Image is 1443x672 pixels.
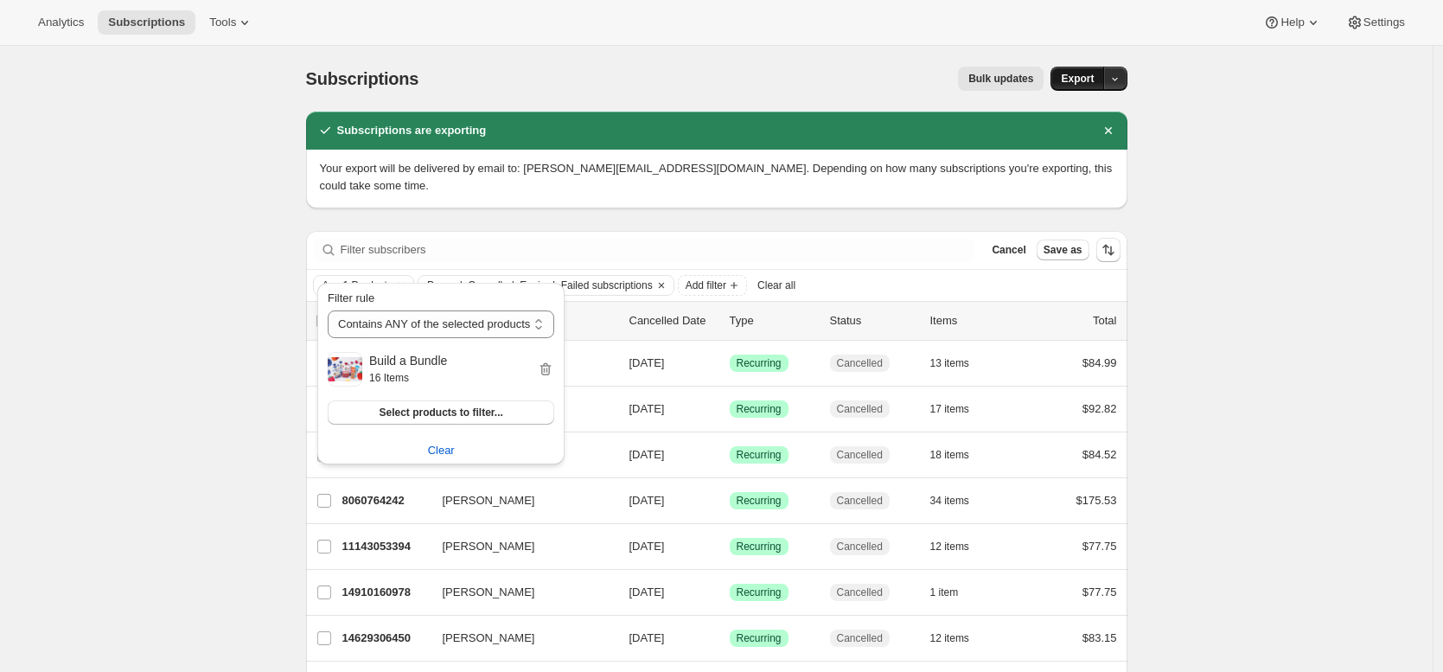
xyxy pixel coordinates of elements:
button: Clear [653,276,670,295]
span: Bulk updates [968,72,1033,86]
button: 13 items [930,351,988,375]
button: Any 1 Products [314,276,393,295]
div: Type [730,312,816,330]
button: Cancel [985,240,1032,260]
button: Tools [199,10,264,35]
p: 16 Items [369,369,537,387]
span: Tools [209,16,236,29]
div: Items [930,312,1017,330]
div: IDCustomerCancelled DateTypeStatusItemsTotal [342,312,1117,330]
span: Recurring [737,494,782,508]
span: [DATE] [629,356,665,369]
span: 1 item [930,586,959,599]
span: Recurring [737,631,782,645]
span: Cancelled [837,402,883,416]
span: [DATE] [629,540,665,553]
button: Add filter [678,275,747,296]
span: [PERSON_NAME] [443,538,535,555]
span: [DATE] [629,494,665,507]
button: 18 items [930,443,988,467]
div: 9873981522[PERSON_NAME][DATE]SuccessRecurringCancelled18 items$84.52 [342,443,1117,467]
p: Total [1093,312,1116,330]
span: [PERSON_NAME] [443,584,535,601]
span: Clear all [757,278,795,292]
span: [DATE] [629,586,665,598]
span: [DATE] [629,631,665,644]
p: 14910160978 [342,584,429,601]
button: Settings [1336,10,1415,35]
span: Recurring [737,540,782,554]
div: 9871917138[PERSON_NAME][DATE]SuccessRecurringCancelled13 items$84.99 [342,351,1117,375]
input: Filter subscribers [341,238,975,262]
span: 17 items [930,402,969,416]
button: 17 items [930,397,988,421]
span: Save as [1044,243,1082,257]
span: Select products to filter... [379,406,502,419]
span: Recurring [737,402,782,416]
span: $84.99 [1082,356,1117,369]
span: Settings [1363,16,1405,29]
h2: Subscriptions are exporting [337,122,487,139]
div: 11143053394[PERSON_NAME][DATE]SuccessRecurringCancelled12 items$77.75 [342,534,1117,559]
button: Save as [1037,240,1089,260]
button: Paused, Cancelled, Expired, Failed subscriptions [418,276,653,295]
p: Status [830,312,916,330]
span: 12 items [930,631,969,645]
span: 18 items [930,448,969,462]
span: Help [1280,16,1304,29]
span: $92.82 [1082,402,1117,415]
span: Analytics [38,16,84,29]
span: Cancelled [837,356,883,370]
span: Filter rule [328,291,374,304]
button: [PERSON_NAME] [432,579,605,606]
span: Cancelled [837,631,883,645]
span: Add filter [686,278,726,292]
span: Clear [428,442,455,459]
button: [PERSON_NAME] [432,624,605,652]
button: Clear subscription product filter [317,437,565,464]
button: Bulk updates [958,67,1044,91]
span: 34 items [930,494,969,508]
span: 13 items [930,356,969,370]
span: $83.15 [1082,631,1117,644]
span: Subscriptions [108,16,185,29]
h2: Build a Bundle [369,352,537,369]
p: 11143053394 [342,538,429,555]
button: 12 items [930,626,988,650]
span: Cancel [992,243,1025,257]
button: Clear [393,276,410,295]
button: 12 items [930,534,988,559]
span: Subscriptions [306,69,419,88]
button: Subscriptions [98,10,195,35]
span: Export [1061,72,1094,86]
div: 8060764242[PERSON_NAME][DATE]SuccessRecurringCancelled34 items$175.53 [342,489,1117,513]
button: 34 items [930,489,988,513]
div: 14910160978[PERSON_NAME][DATE]SuccessRecurringCancelled1 item$77.75 [342,580,1117,605]
div: 14629306450[PERSON_NAME][DATE]SuccessRecurringCancelled12 items$83.15 [342,626,1117,650]
span: Cancelled [837,448,883,462]
button: [PERSON_NAME] [432,533,605,560]
button: Clear all [750,275,802,296]
span: Recurring [737,586,782,599]
span: Cancelled [837,586,883,599]
button: Analytics [28,10,94,35]
span: 12 items [930,540,969,554]
div: 8058306642[PERSON_NAME][DATE]SuccessRecurringCancelled17 items$92.82 [342,397,1117,421]
button: Help [1253,10,1331,35]
span: Recurring [737,448,782,462]
p: Cancelled Date [629,312,716,330]
span: $84.52 [1082,448,1117,461]
button: 1 item [930,580,978,605]
span: [PERSON_NAME] [443,492,535,509]
span: $77.75 [1082,586,1117,598]
button: Select products to filter [328,400,554,425]
p: 8060764242 [342,492,429,509]
p: 14629306450 [342,630,429,647]
span: [PERSON_NAME] [443,630,535,647]
span: Recurring [737,356,782,370]
span: [DATE] [629,448,665,461]
span: $175.53 [1076,494,1117,507]
span: Cancelled [837,540,883,554]
span: $77.75 [1082,540,1117,553]
button: [PERSON_NAME] [432,487,605,515]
